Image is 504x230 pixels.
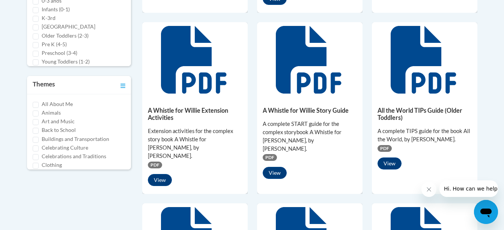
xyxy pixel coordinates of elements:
[421,182,436,197] iframe: Close message
[42,32,89,40] label: Older Toddlers (2-3)
[42,152,106,160] label: Celebrations and Traditions
[148,162,162,168] span: PDF
[42,144,88,152] label: Celebrating Culture
[378,157,402,169] button: View
[42,135,109,143] label: Buildings and Transportation
[148,107,242,121] h5: A Whistle for Willie Extension Activities
[42,23,95,31] label: [GEOGRAPHIC_DATA]
[33,80,55,90] h3: Themes
[120,80,125,90] a: Toggle collapse
[263,154,277,161] span: PDF
[42,57,90,66] label: Young Toddlers (1-2)
[378,145,392,152] span: PDF
[42,161,62,169] label: Clothing
[42,117,75,126] label: Art and Music
[42,109,61,117] label: Animals
[474,200,498,224] iframe: Button to launch messaging window
[439,180,498,197] iframe: Message from company
[148,174,172,186] button: View
[378,127,472,144] div: A complete TIPS guide for the book All the World, by [PERSON_NAME].
[263,107,357,114] h5: A Whistle for Willie Story Guide
[263,120,357,153] div: A complete START guide for the complex storybook A Whistle for [PERSON_NAME], by [PERSON_NAME].
[42,49,77,57] label: Preschool (3-4)
[42,100,73,108] label: All About Me
[5,5,61,11] span: Hi. How can we help?
[42,40,67,48] label: Pre K (4-5)
[148,127,242,160] div: Extension activities for the complex story book A Whistle for [PERSON_NAME], by [PERSON_NAME].
[42,14,56,22] label: K-3rd
[263,167,287,179] button: View
[42,126,76,134] label: Back to School
[378,107,472,121] h5: All the World TIPs Guide (Older Toddlers)
[42,5,70,14] label: Infants (0-1)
